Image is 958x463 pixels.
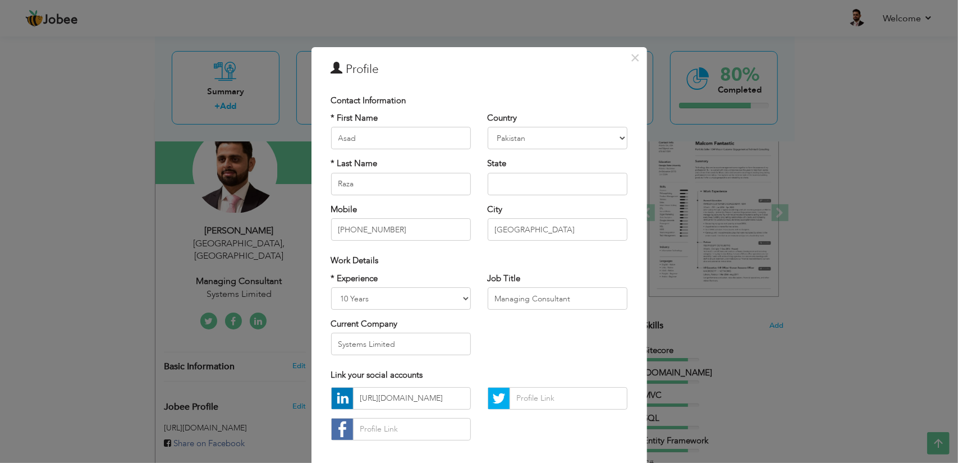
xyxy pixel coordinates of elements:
img: facebook [332,419,353,440]
label: Mobile [331,204,357,216]
h3: Profile [331,61,627,78]
label: Country [488,112,517,124]
label: Current Company [331,318,398,330]
label: Job Title [488,273,521,285]
span: Contact Information [331,95,406,106]
label: State [488,158,507,169]
span: Link your social accounts [331,369,423,381]
span: Work Details [331,255,379,266]
span: × [630,48,640,68]
input: Profile Link [510,387,627,410]
label: * First Name [331,112,378,124]
button: Close [626,49,644,67]
label: * Experience [331,273,378,285]
label: * Last Name [331,158,378,169]
input: Profile Link [353,418,471,441]
img: Twitter [488,388,510,409]
input: Profile Link [353,387,471,410]
img: linkedin [332,388,353,409]
label: City [488,204,503,216]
